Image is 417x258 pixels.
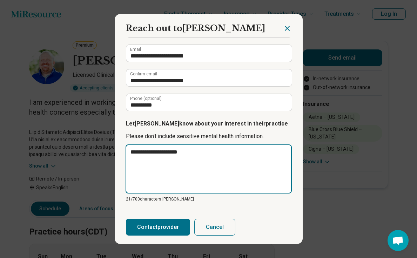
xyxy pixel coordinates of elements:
[194,219,235,236] button: Cancel
[126,132,291,141] p: Please don’t include sensitive mental health information.
[130,47,141,52] label: Email
[130,72,157,76] label: Confirm email
[283,24,291,33] button: Close dialog
[126,196,291,202] p: 21/ 700 characters [PERSON_NAME]
[130,96,162,101] label: Phone (optional)
[126,23,265,33] span: Reach out to [PERSON_NAME]
[126,219,190,236] button: Contactprovider
[126,120,291,128] p: Let [PERSON_NAME] know about your interest in their practice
